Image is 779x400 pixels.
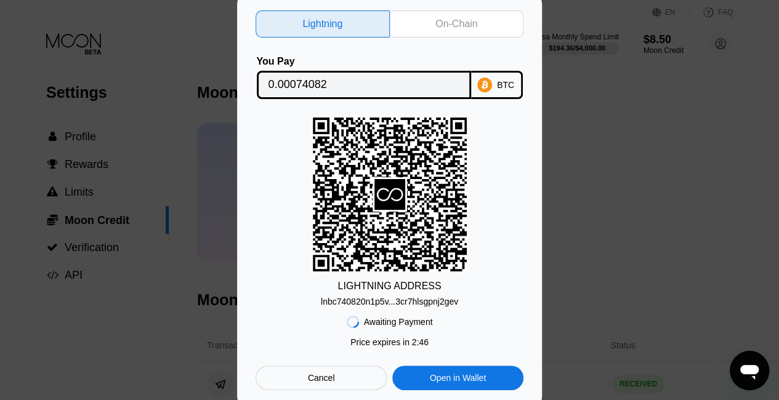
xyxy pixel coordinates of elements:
[435,18,477,30] div: On-Chain
[256,10,390,38] div: Lightning
[256,56,523,99] div: You PayBTC
[430,372,486,383] div: Open in Wallet
[730,351,769,390] iframe: Button to launch messaging window
[392,366,523,390] div: Open in Wallet
[302,18,342,30] div: Lightning
[390,10,524,38] div: On-Chain
[364,317,433,327] div: Awaiting Payment
[337,281,441,292] div: LIGHTNING ADDRESS
[257,56,471,67] div: You Pay
[256,366,387,390] div: Cancel
[308,372,335,383] div: Cancel
[497,80,514,90] div: BTC
[412,337,429,347] span: 2 : 46
[350,337,429,347] div: Price expires in
[321,292,458,306] div: lnbc740820n1p5v...3cr7hlsgpnj2gev
[321,297,458,306] div: lnbc740820n1p5v...3cr7hlsgpnj2gev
